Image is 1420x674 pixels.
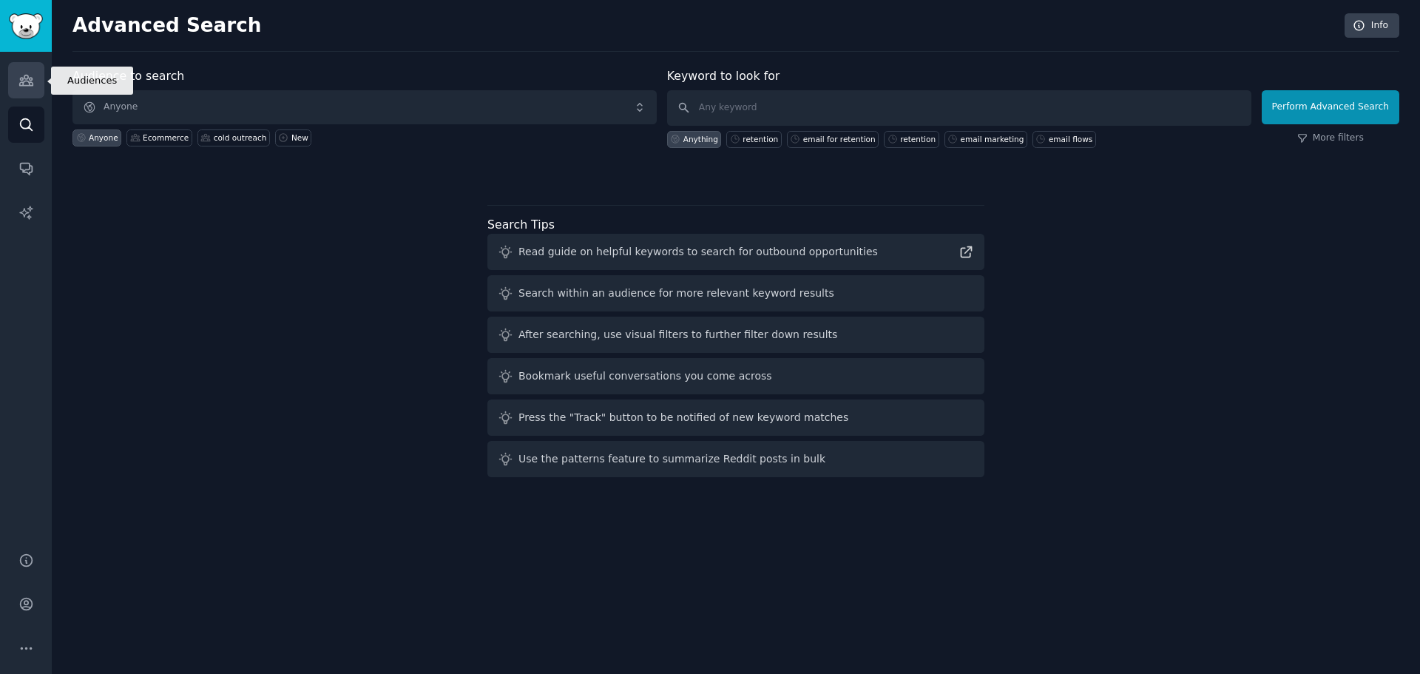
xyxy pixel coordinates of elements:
[1297,132,1364,145] a: More filters
[72,14,1336,38] h2: Advanced Search
[1345,13,1399,38] a: Info
[518,286,834,301] div: Search within an audience for more relevant keyword results
[667,90,1251,126] input: Any keyword
[961,134,1024,144] div: email marketing
[683,134,718,144] div: Anything
[518,327,837,343] div: After searching, use visual filters to further filter down results
[9,13,43,39] img: GummySearch logo
[1262,90,1399,124] button: Perform Advanced Search
[291,132,308,143] div: New
[518,244,878,260] div: Read guide on helpful keywords to search for outbound opportunities
[143,132,189,143] div: Ecommerce
[72,90,657,124] button: Anyone
[518,451,825,467] div: Use the patterns feature to summarize Reddit posts in bulk
[275,129,311,146] a: New
[518,410,848,425] div: Press the "Track" button to be notified of new keyword matches
[214,132,267,143] div: cold outreach
[743,134,778,144] div: retention
[487,218,555,232] label: Search Tips
[667,69,780,83] label: Keyword to look for
[900,134,936,144] div: retention
[803,134,876,144] div: email for retention
[72,69,184,83] label: Audience to search
[1049,134,1092,144] div: email flows
[89,132,118,143] div: Anyone
[518,368,772,384] div: Bookmark useful conversations you come across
